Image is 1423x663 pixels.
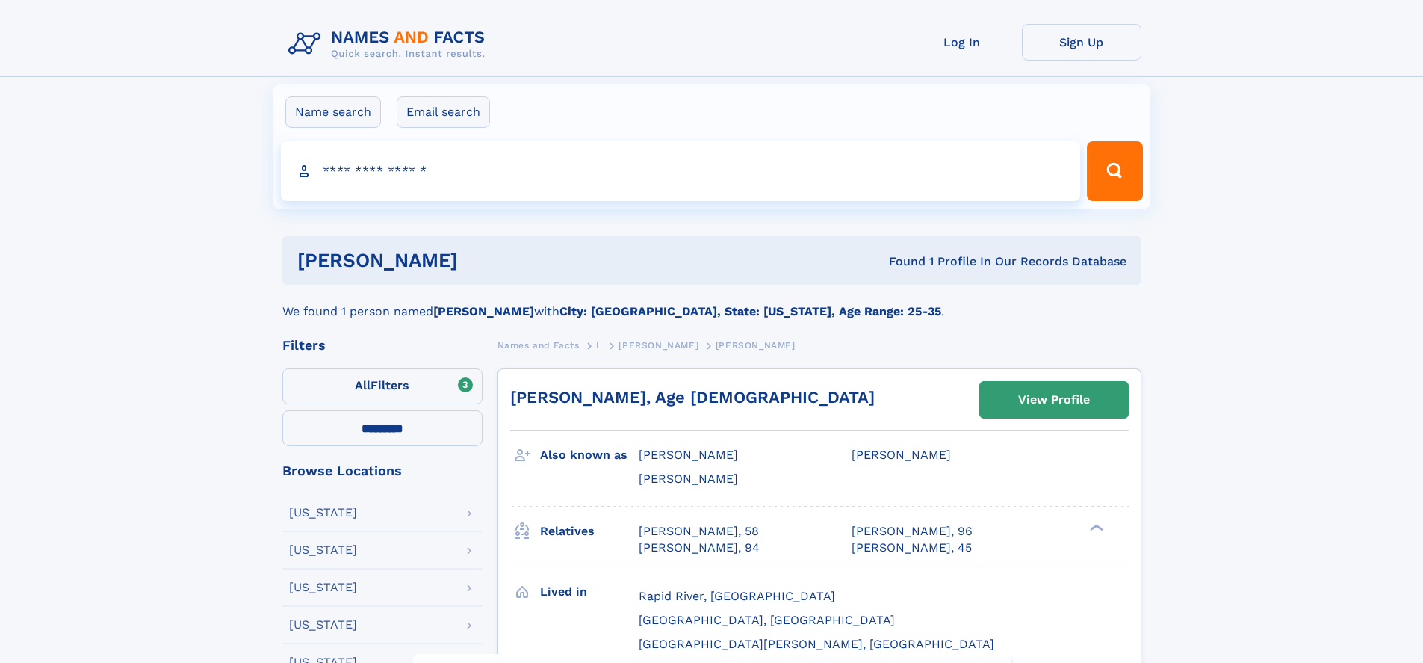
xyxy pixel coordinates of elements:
h3: Also known as [540,442,639,468]
span: [PERSON_NAME] [716,340,796,351]
b: City: [GEOGRAPHIC_DATA], State: [US_STATE], Age Range: 25-35 [559,304,941,318]
span: [GEOGRAPHIC_DATA], [GEOGRAPHIC_DATA] [639,613,895,627]
span: [PERSON_NAME] [639,448,738,462]
a: Log In [902,24,1022,61]
a: [PERSON_NAME], 45 [852,540,972,556]
a: [PERSON_NAME], Age [DEMOGRAPHIC_DATA] [510,388,875,407]
div: ❯ [1086,522,1104,532]
img: Logo Names and Facts [282,24,497,64]
span: [PERSON_NAME] [852,448,951,462]
div: Filters [282,339,483,352]
b: [PERSON_NAME] [433,304,534,318]
span: [PERSON_NAME] [619,340,698,351]
a: Sign Up [1022,24,1141,61]
a: L [596,336,602,354]
a: Names and Facts [497,336,580,354]
label: Email search [397,96,490,128]
div: [US_STATE] [289,582,357,593]
span: [GEOGRAPHIC_DATA][PERSON_NAME], [GEOGRAPHIC_DATA] [639,637,994,651]
div: [US_STATE] [289,544,357,556]
span: [PERSON_NAME] [639,472,738,486]
h3: Lived in [540,579,639,605]
a: [PERSON_NAME], 96 [852,523,973,540]
a: View Profile [980,382,1128,418]
span: Rapid River, [GEOGRAPHIC_DATA] [639,589,835,603]
label: Filters [282,368,483,404]
div: [US_STATE] [289,619,357,631]
label: Name search [285,96,381,128]
a: [PERSON_NAME] [619,336,698,354]
div: [US_STATE] [289,507,357,519]
a: [PERSON_NAME], 94 [639,540,760,556]
h1: [PERSON_NAME] [297,251,674,270]
span: All [355,378,371,392]
input: search input [281,141,1081,201]
div: Found 1 Profile In Our Records Database [673,253,1126,270]
a: [PERSON_NAME], 58 [639,523,759,540]
div: View Profile [1018,383,1090,417]
div: Browse Locations [282,464,483,478]
button: Search Button [1087,141,1142,201]
div: We found 1 person named with . [282,285,1141,321]
h3: Relatives [540,519,639,544]
span: L [596,340,602,351]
